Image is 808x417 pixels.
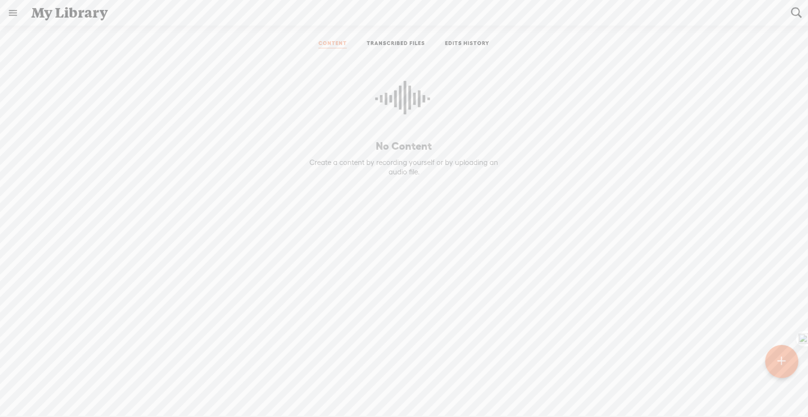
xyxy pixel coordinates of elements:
a: EDITS HISTORY [445,40,490,48]
div: Create a content by recording yourself or by uploading an audio file. [300,158,508,176]
a: CONTENT [318,40,347,48]
p: No Content [296,139,513,153]
div: My Library [25,0,784,25]
a: TRANSCRIBED FILES [367,40,425,48]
